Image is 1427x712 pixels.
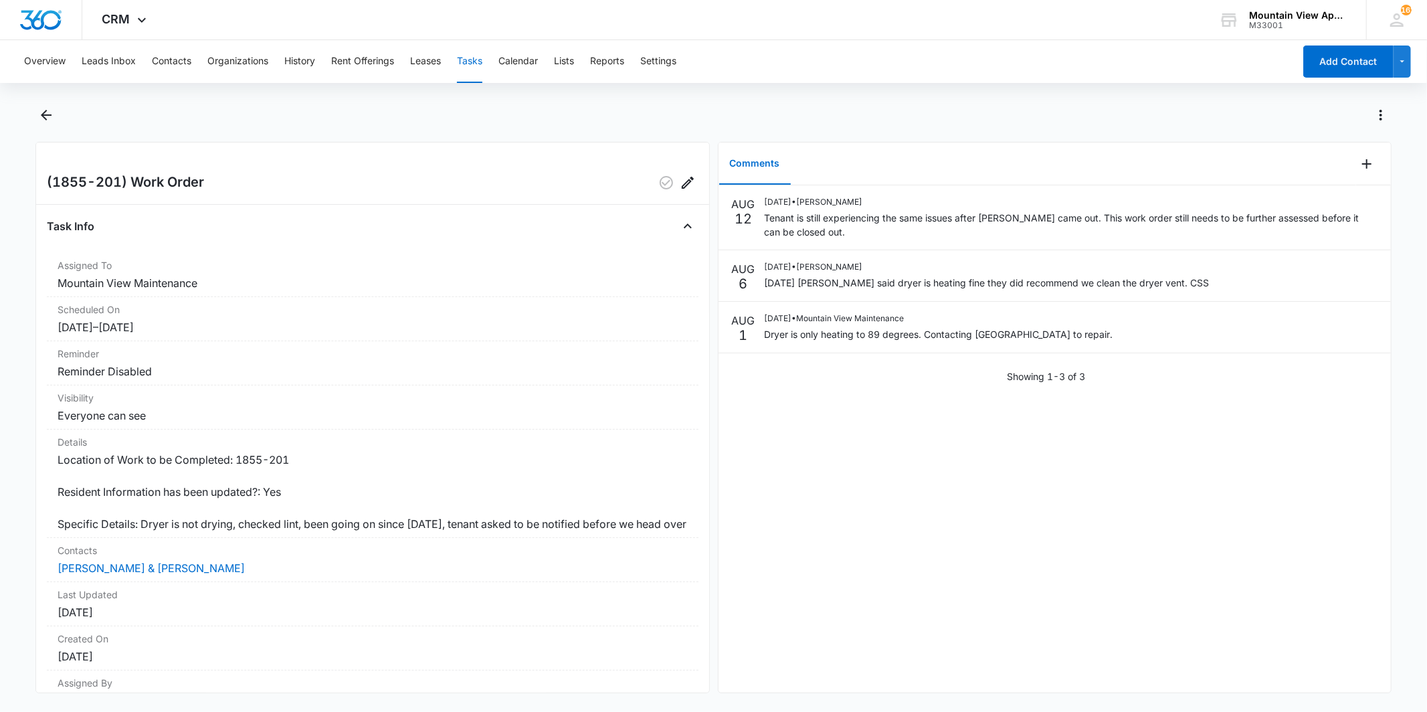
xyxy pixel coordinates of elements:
[1401,5,1412,15] div: notifications count
[58,561,245,575] a: [PERSON_NAME] & [PERSON_NAME]
[732,196,755,212] p: AUG
[58,275,687,291] dd: Mountain View Maintenance
[765,276,1210,290] p: [DATE] [PERSON_NAME] said dryer is heating fine they did recommend we clean the dryer vent. CSS
[765,211,1377,239] p: Tenant is still experiencing the same issues after [PERSON_NAME] came out. This work order still ...
[735,212,752,226] p: 12
[554,40,574,83] button: Lists
[410,40,441,83] button: Leases
[719,143,791,185] button: Comments
[739,329,748,342] p: 1
[1249,21,1347,30] div: account id
[47,297,698,341] div: Scheduled On[DATE]–[DATE]
[331,40,394,83] button: Rent Offerings
[58,676,687,690] dt: Assigned By
[47,430,698,538] div: DetailsLocation of Work to be Completed: 1855-201 Resident Information has been updated?: Yes Spe...
[457,40,482,83] button: Tasks
[590,40,624,83] button: Reports
[1370,104,1392,126] button: Actions
[58,588,687,602] dt: Last Updated
[207,40,268,83] button: Organizations
[739,277,748,290] p: 6
[732,313,755,329] p: AUG
[58,319,687,335] dd: [DATE] – [DATE]
[765,327,1113,341] p: Dryer is only heating to 89 degrees. Contacting [GEOGRAPHIC_DATA] to repair.
[1303,46,1394,78] button: Add Contact
[47,218,94,234] h4: Task Info
[24,40,66,83] button: Overview
[58,363,687,379] dd: Reminder Disabled
[58,408,687,424] dd: Everyone can see
[1249,10,1347,21] div: account name
[677,215,698,237] button: Close
[1356,153,1377,175] button: Add Comment
[765,313,1113,325] p: [DATE] • Mountain View Maintenance
[58,543,687,557] dt: Contacts
[58,391,687,405] dt: Visibility
[102,12,130,26] span: CRM
[35,104,56,126] button: Back
[47,341,698,385] div: ReminderReminder Disabled
[47,538,698,582] div: Contacts[PERSON_NAME] & [PERSON_NAME]
[47,626,698,671] div: Created On[DATE]
[58,302,687,317] dt: Scheduled On
[82,40,136,83] button: Leads Inbox
[732,261,755,277] p: AUG
[58,452,687,532] dd: Location of Work to be Completed: 1855-201 Resident Information has been updated?: Yes Specific D...
[765,261,1210,273] p: [DATE] • [PERSON_NAME]
[1401,5,1412,15] span: 162
[47,253,698,297] div: Assigned ToMountain View Maintenance
[58,632,687,646] dt: Created On
[498,40,538,83] button: Calendar
[58,258,687,272] dt: Assigned To
[47,172,204,193] h2: (1855-201) Work Order
[765,196,1377,208] p: [DATE] • [PERSON_NAME]
[58,347,687,361] dt: Reminder
[58,648,687,664] dd: [DATE]
[284,40,315,83] button: History
[58,604,687,620] dd: [DATE]
[47,385,698,430] div: VisibilityEveryone can see
[58,435,687,449] dt: Details
[47,582,698,626] div: Last Updated[DATE]
[1008,369,1086,383] p: Showing 1-3 of 3
[640,40,676,83] button: Settings
[152,40,191,83] button: Contacts
[677,172,698,193] button: Edit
